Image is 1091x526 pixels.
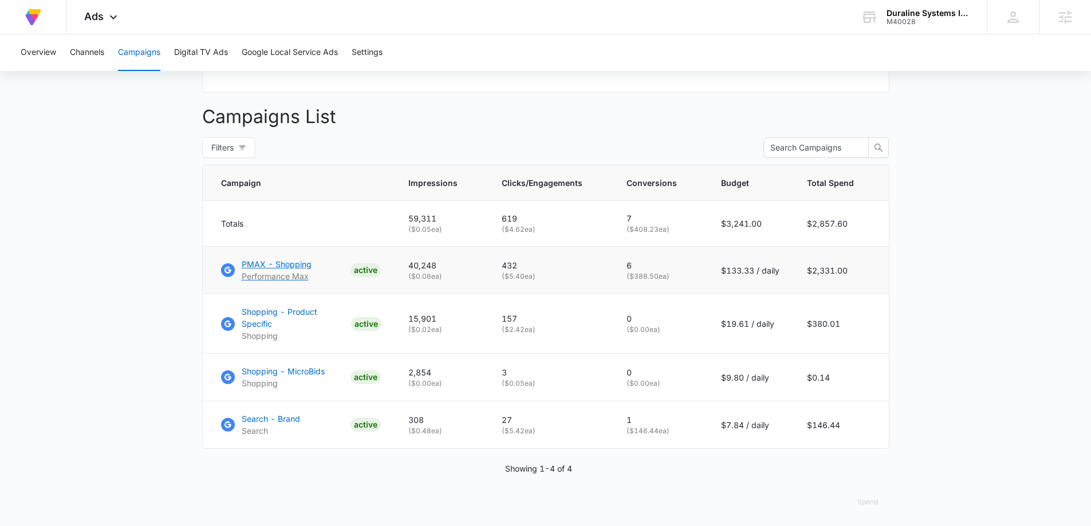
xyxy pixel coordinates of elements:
p: 1 [627,414,694,426]
p: Shopping [242,330,346,342]
p: Showing 1-4 of 4 [505,462,572,474]
p: 59,311 [408,212,474,224]
div: ACTIVE [351,317,381,331]
input: Search Campaigns [770,141,853,154]
p: 0 [627,366,694,378]
button: Digital TV Ads [174,34,228,71]
span: Impressions [408,177,458,189]
p: Campaigns List [202,103,889,130]
p: ( $2.42 ea) [502,325,599,335]
button: Filters [202,137,255,158]
p: ( $0.48 ea) [408,426,474,436]
a: Google AdsShopping - Product SpecificShoppingACTIVE [221,306,381,342]
p: Shopping - MicroBids [242,365,325,377]
span: Conversions [627,177,677,189]
p: 40,248 [408,259,474,271]
p: ( $0.02 ea) [408,325,474,335]
p: ( $0.05 ea) [408,224,474,235]
img: Google Ads [221,370,235,384]
p: 308 [408,414,474,426]
span: search [869,143,888,152]
p: $133.33 / daily [721,264,779,276]
button: Channels [70,34,104,71]
p: 157 [502,313,599,325]
p: $9.80 / daily [721,371,779,383]
button: Settings [352,34,383,71]
span: Total Spend [807,177,854,189]
p: ( $0.00 ea) [627,378,694,389]
td: $380.01 [793,294,889,354]
a: Google AdsPMAX - ShoppingPerformance MaxACTIVE [221,258,381,282]
div: Totals [221,217,381,230]
img: Google Ads [221,317,235,331]
p: 6 [627,259,694,271]
p: PMAX - Shopping [242,258,312,270]
button: Overview [21,34,56,71]
p: 3 [502,366,599,378]
span: Clicks/Engagements [502,177,582,189]
img: Google Ads [221,263,235,277]
p: 15,901 [408,313,474,325]
img: Volusion [23,7,44,27]
p: ( $408.23 ea) [627,224,694,235]
p: ( $4.62 ea) [502,224,599,235]
button: Spend [846,488,889,516]
td: $0.14 [793,354,889,401]
p: 7 [627,212,694,224]
p: $19.61 / daily [721,318,779,330]
div: ACTIVE [350,370,381,384]
p: ( $0.00 ea) [627,325,694,335]
div: ACTIVE [350,263,381,277]
p: 2,854 [408,366,474,378]
p: Shopping [242,377,325,389]
p: ( $388.50 ea) [627,271,694,282]
p: $3,241.00 [721,217,779,230]
p: Performance Max [242,270,312,282]
button: Campaigns [118,34,160,71]
button: search [868,137,889,158]
td: $146.44 [793,401,889,449]
p: ( $5.42 ea) [502,426,599,436]
p: $7.84 / daily [721,419,779,431]
span: Ads [84,10,104,22]
div: account id [887,18,970,26]
button: Google Local Service Ads [242,34,338,71]
a: Google AdsShopping - MicroBidsShoppingACTIVE [221,365,381,389]
div: account name [887,9,970,18]
p: ( $5.40 ea) [502,271,599,282]
td: $2,857.60 [793,201,889,247]
span: Budget [721,177,763,189]
span: Campaign [221,177,364,189]
div: ACTIVE [350,418,381,432]
p: 0 [627,313,694,325]
p: ( $146.44 ea) [627,426,694,436]
p: 27 [502,414,599,426]
p: Shopping - Product Specific [242,306,346,330]
p: Search [242,425,300,437]
td: $2,331.00 [793,247,889,294]
p: ( $0.05 ea) [502,378,599,389]
p: Search - Brand [242,413,300,425]
p: 619 [502,212,599,224]
a: Google AdsSearch - BrandSearchACTIVE [221,413,381,437]
span: Filters [211,141,234,154]
p: ( $0.00 ea) [408,378,474,389]
p: 432 [502,259,599,271]
img: Google Ads [221,418,235,432]
p: ( $0.06 ea) [408,271,474,282]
